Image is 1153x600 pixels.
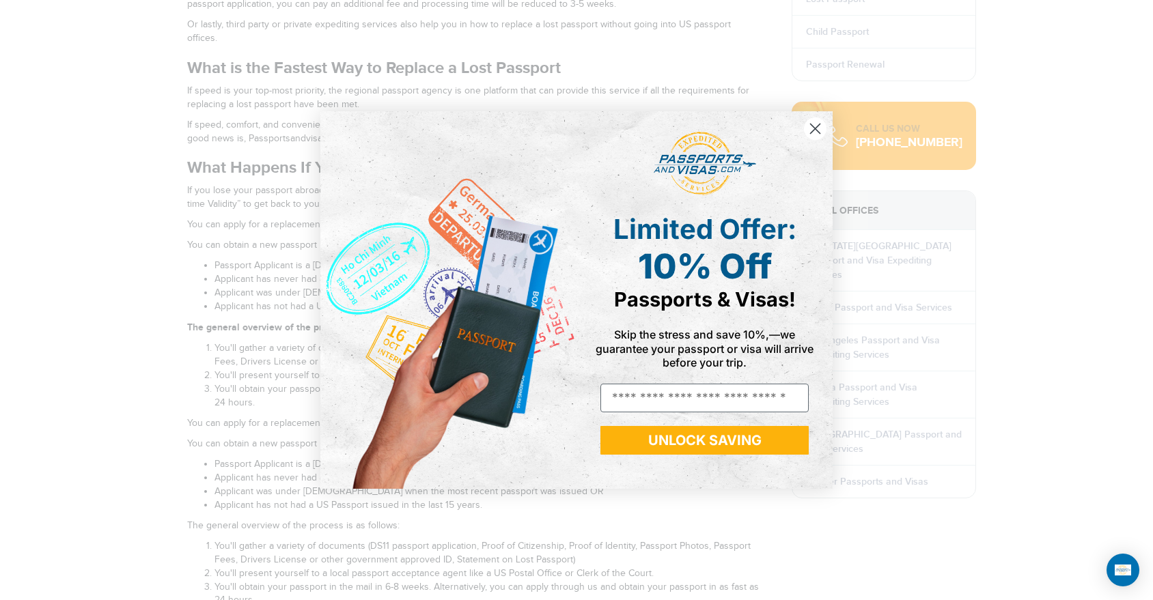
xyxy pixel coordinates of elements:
[613,212,796,246] span: Limited Offer:
[1107,554,1139,586] div: Open Intercom Messenger
[803,117,827,141] button: Close dialog
[600,426,809,455] button: UNLOCK SAVING
[614,287,796,311] span: Passports & Visas!
[654,132,756,196] img: passports and visas
[320,111,576,489] img: de9cda0d-0715-46ca-9a25-073762a91ba7.png
[638,246,772,287] span: 10% Off
[596,328,814,369] span: Skip the stress and save 10%,—we guarantee your passport or visa will arrive before your trip.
